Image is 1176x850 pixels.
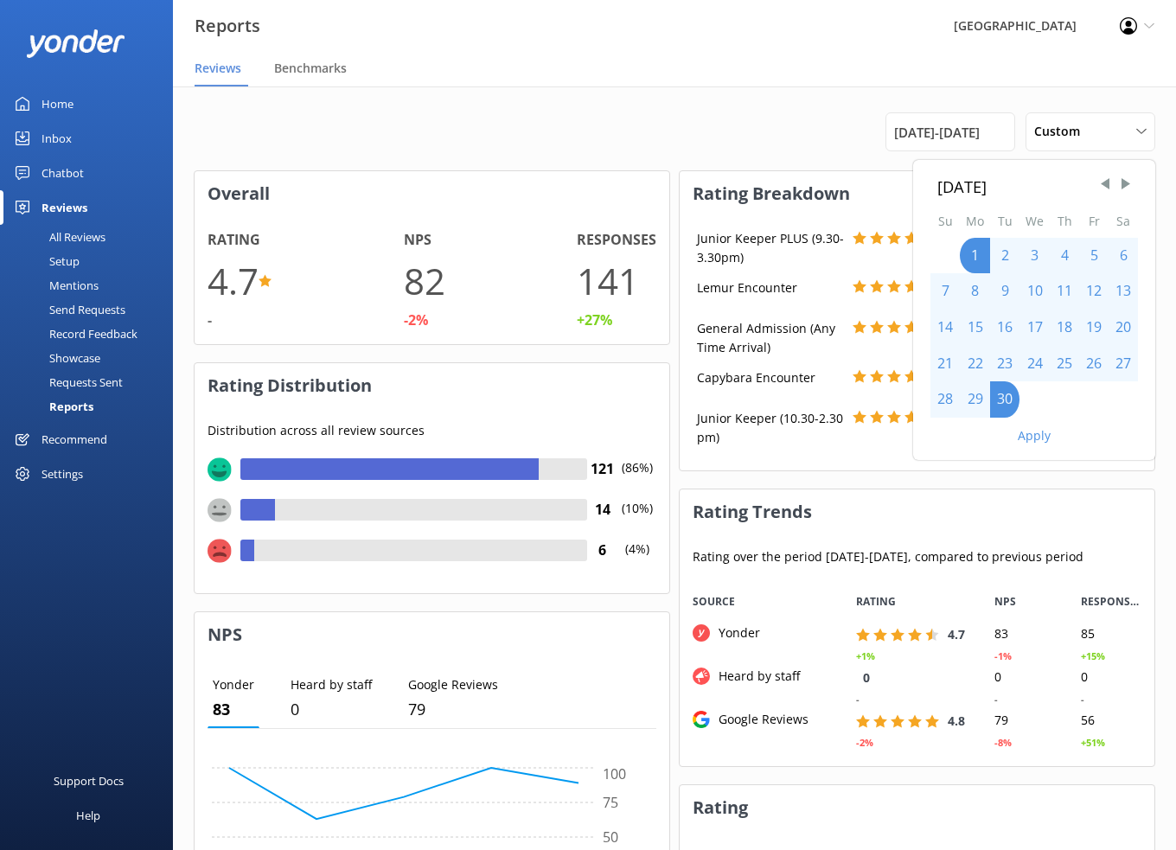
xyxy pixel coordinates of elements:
[856,734,873,750] div: -2%
[42,190,87,225] div: Reviews
[998,213,1013,229] abbr: Tuesday
[10,346,100,370] div: Showcase
[710,710,808,729] div: Google Reviews
[994,648,1012,663] div: -1%
[990,381,1019,418] div: Tue Sep 30 2025
[863,669,870,686] span: 0
[587,540,617,562] h4: 6
[1019,346,1050,382] div: Wed Sep 24 2025
[195,12,260,40] h3: Reports
[1050,273,1079,310] div: Thu Sep 11 2025
[981,667,1068,688] div: 0
[1079,273,1109,310] div: Fri Sep 12 2025
[10,273,99,297] div: Mentions
[10,273,173,297] a: Mentions
[1019,273,1050,310] div: Wed Sep 10 2025
[994,593,1016,610] span: NPS
[990,310,1019,346] div: Tue Sep 16 2025
[617,458,656,499] p: (86%)
[710,667,800,686] div: Heard by staff
[1079,346,1109,382] div: Fri Sep 26 2025
[1068,623,1154,645] div: 85
[966,213,984,229] abbr: Monday
[948,626,965,642] span: 4.7
[710,623,760,642] div: Yonder
[291,675,372,694] p: Heard by staff
[960,273,990,310] div: Mon Sep 08 2025
[1117,176,1134,193] span: Next Month
[10,297,173,322] a: Send Requests
[680,623,1154,753] div: grid
[693,593,735,610] span: Source
[195,60,241,77] span: Reviews
[10,394,93,419] div: Reports
[693,229,848,268] div: Junior Keeper PLUS (9.30-3.30pm)
[577,252,639,310] h1: 141
[603,828,618,847] tspan: 50
[856,648,875,663] div: +1%
[894,122,980,143] span: [DATE] - [DATE]
[10,322,173,346] a: Record Feedback
[960,310,990,346] div: Mon Sep 15 2025
[208,252,259,310] h1: 4.7
[1018,430,1051,442] button: Apply
[1058,213,1072,229] abbr: Thursday
[994,691,998,706] div: -
[693,547,1141,566] p: Rating over the period [DATE] - [DATE] , compared to previous period
[1081,593,1141,610] span: RESPONSES
[680,171,1154,216] h3: Rating Breakdown
[291,697,372,722] p: 0
[10,297,125,322] div: Send Requests
[1109,310,1138,346] div: Sat Sep 20 2025
[1079,238,1109,274] div: Fri Sep 05 2025
[404,310,428,332] div: -2%
[981,710,1068,732] div: 79
[404,252,445,310] h1: 82
[856,593,896,610] span: RATING
[577,310,612,332] div: +27%
[603,764,626,783] tspan: 100
[10,346,173,370] a: Showcase
[10,370,123,394] div: Requests Sent
[1096,176,1114,193] span: Previous Month
[213,697,254,722] p: 83
[1079,310,1109,346] div: Fri Sep 19 2025
[587,458,617,481] h4: 121
[990,273,1019,310] div: Tue Sep 09 2025
[948,713,965,729] span: 4.8
[1109,238,1138,274] div: Sat Sep 06 2025
[937,174,1131,199] div: [DATE]
[1068,667,1154,688] div: 0
[1034,122,1090,141] span: Custom
[960,381,990,418] div: Mon Sep 29 2025
[404,229,431,252] h4: NPS
[408,675,498,694] p: Google Reviews
[693,278,848,297] div: Lemur Encounter
[960,238,990,274] div: Mon Sep 01 2025
[577,229,656,252] h4: Responses
[1109,346,1138,382] div: Sat Sep 27 2025
[1116,213,1130,229] abbr: Saturday
[1089,213,1100,229] abbr: Friday
[274,60,347,77] span: Benchmarks
[693,368,848,387] div: Capybara Encounter
[10,225,105,249] div: All Reviews
[42,457,83,491] div: Settings
[195,612,669,657] h3: NPS
[680,785,1154,830] h3: Rating
[195,363,669,408] h3: Rating Distribution
[208,421,656,440] p: Distribution across all review sources
[1050,310,1079,346] div: Thu Sep 18 2025
[938,213,953,229] abbr: Sunday
[1081,648,1105,663] div: +15%
[195,171,669,216] h3: Overall
[856,691,860,706] div: -
[408,697,498,722] p: 79
[1019,310,1050,346] div: Wed Sep 17 2025
[213,675,254,694] p: Yonder
[1026,213,1044,229] abbr: Wednesday
[990,346,1019,382] div: Tue Sep 23 2025
[42,86,73,121] div: Home
[1050,238,1079,274] div: Thu Sep 04 2025
[990,238,1019,274] div: Tue Sep 02 2025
